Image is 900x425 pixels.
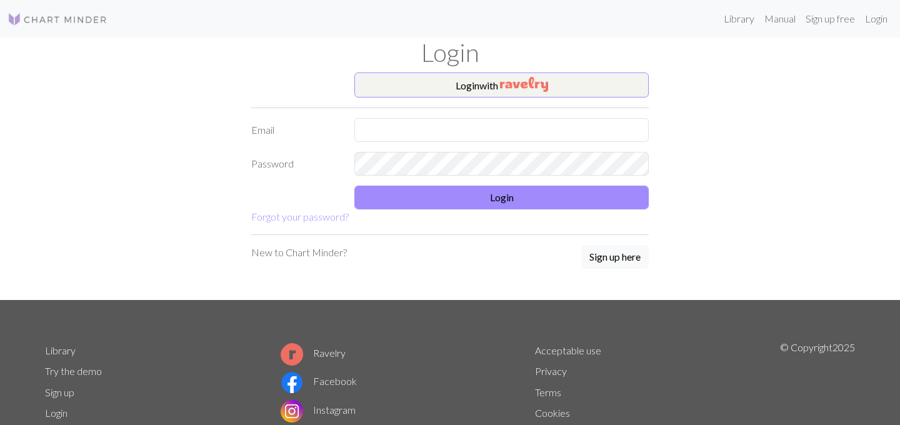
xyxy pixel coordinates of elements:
a: Privacy [535,365,567,377]
img: Ravelry [500,77,548,92]
label: Email [244,118,347,142]
a: Acceptable use [535,344,601,356]
a: Sign up free [801,6,860,31]
a: Library [45,344,76,356]
a: Terms [535,386,561,398]
a: Library [719,6,759,31]
a: Instagram [281,404,356,416]
button: Sign up here [581,245,649,269]
h1: Login [37,37,862,67]
img: Logo [7,12,107,27]
a: Ravelry [281,347,346,359]
a: Login [860,6,892,31]
img: Instagram logo [281,400,303,422]
a: Facebook [281,375,357,387]
a: Login [45,407,67,419]
label: Password [244,152,347,176]
a: Forgot your password? [251,211,349,222]
a: Sign up here [581,245,649,270]
button: Login [354,186,649,209]
a: Try the demo [45,365,102,377]
a: Cookies [535,407,570,419]
button: Loginwith [354,72,649,97]
a: Manual [759,6,801,31]
img: Facebook logo [281,371,303,394]
a: Sign up [45,386,74,398]
p: New to Chart Minder? [251,245,347,260]
img: Ravelry logo [281,343,303,366]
